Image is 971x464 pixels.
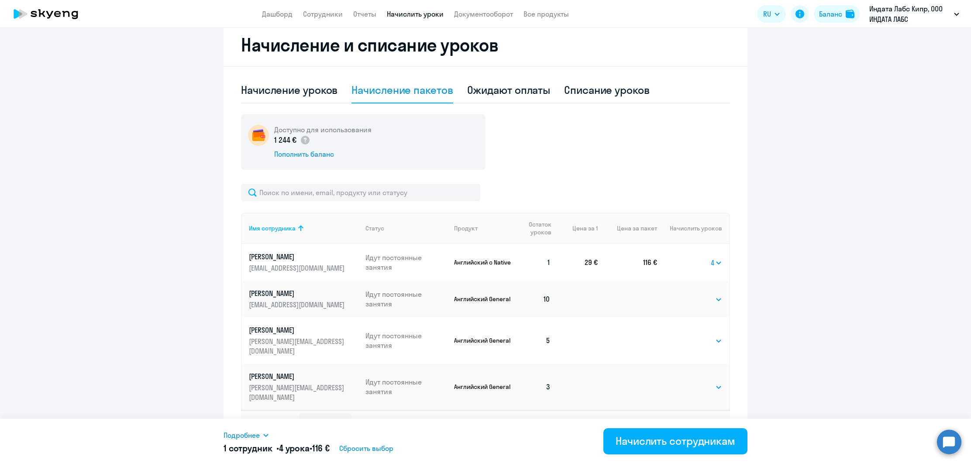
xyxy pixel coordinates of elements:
div: Продукт [454,224,478,232]
p: [PERSON_NAME][EMAIL_ADDRESS][DOMAIN_NAME] [249,337,347,356]
span: 116 € [312,443,330,454]
div: Списание уроков [564,83,650,97]
p: Английский General [454,295,513,303]
p: [PERSON_NAME] [249,371,347,381]
td: 116 € [598,244,657,281]
p: Английский General [454,383,513,391]
a: Отчеты [353,10,376,18]
a: [PERSON_NAME][PERSON_NAME][EMAIL_ADDRESS][DOMAIN_NAME] [249,325,358,356]
a: [PERSON_NAME][PERSON_NAME][EMAIL_ADDRESS][DOMAIN_NAME] [249,371,358,402]
div: Начислить сотрудникам [616,434,735,448]
div: Начисление уроков [241,83,337,97]
div: Начисление пакетов [351,83,453,97]
button: RU [757,5,786,23]
p: [PERSON_NAME] [249,289,347,298]
button: Балансbalance [814,5,860,23]
td: 10 [513,281,558,317]
span: Подробнее [224,430,260,440]
a: Документооборот [454,10,513,18]
button: Начислить сотрудникам [603,428,747,454]
td: 1 [513,244,558,281]
p: Идут постоянные занятия [365,331,448,350]
input: Поиск по имени, email, продукту или статусу [241,184,480,201]
div: Имя сотрудника [249,224,358,232]
p: [PERSON_NAME] [249,252,347,261]
button: Индата Лабс Кипр, ООО ИНДАТА ЛАБС [865,3,964,24]
span: 4 урока [279,443,310,454]
img: balance [846,10,854,18]
p: Идут постоянные занятия [365,253,448,272]
h5: Доступно для использования [274,125,372,134]
td: 3 [513,364,558,410]
div: Пополнить баланс [274,149,372,159]
p: 1 244 € [274,134,310,146]
div: Ожидают оплаты [467,83,551,97]
td: 5 [513,317,558,364]
div: Статус [365,224,448,232]
a: Дашборд [262,10,293,18]
a: [PERSON_NAME][EMAIL_ADDRESS][DOMAIN_NAME] [249,289,358,309]
div: Имя сотрудника [249,224,296,232]
span: 1 - 4 из 4 сотрудников [617,418,678,426]
th: Цена за пакет [598,213,657,244]
div: Статус [365,224,384,232]
p: Индата Лабс Кипр, ООО ИНДАТА ЛАБС [869,3,950,24]
td: 29 € [558,244,598,281]
a: Все продукты [523,10,569,18]
a: Начислить уроки [387,10,444,18]
span: Отображать по: [251,418,296,426]
p: Идут постоянные занятия [365,289,448,309]
th: Цена за 1 [558,213,598,244]
img: wallet-circle.png [248,125,269,146]
a: Сотрудники [303,10,343,18]
span: Сбросить выбор [339,443,393,454]
div: Продукт [454,224,513,232]
p: [PERSON_NAME][EMAIL_ADDRESS][DOMAIN_NAME] [249,383,347,402]
a: [PERSON_NAME][EMAIL_ADDRESS][DOMAIN_NAME] [249,252,358,273]
th: Начислить уроков [657,213,729,244]
div: Остаток уроков [520,220,558,236]
div: Баланс [819,9,842,19]
h5: 1 сотрудник • • [224,442,330,454]
span: Остаток уроков [520,220,551,236]
span: RU [763,9,771,19]
h2: Начисление и списание уроков [241,34,730,55]
p: [EMAIL_ADDRESS][DOMAIN_NAME] [249,300,347,309]
p: [EMAIL_ADDRESS][DOMAIN_NAME] [249,263,347,273]
p: Английский General [454,337,513,344]
p: [PERSON_NAME] [249,325,347,335]
p: Идут постоянные занятия [365,377,448,396]
p: Английский с Native [454,258,513,266]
